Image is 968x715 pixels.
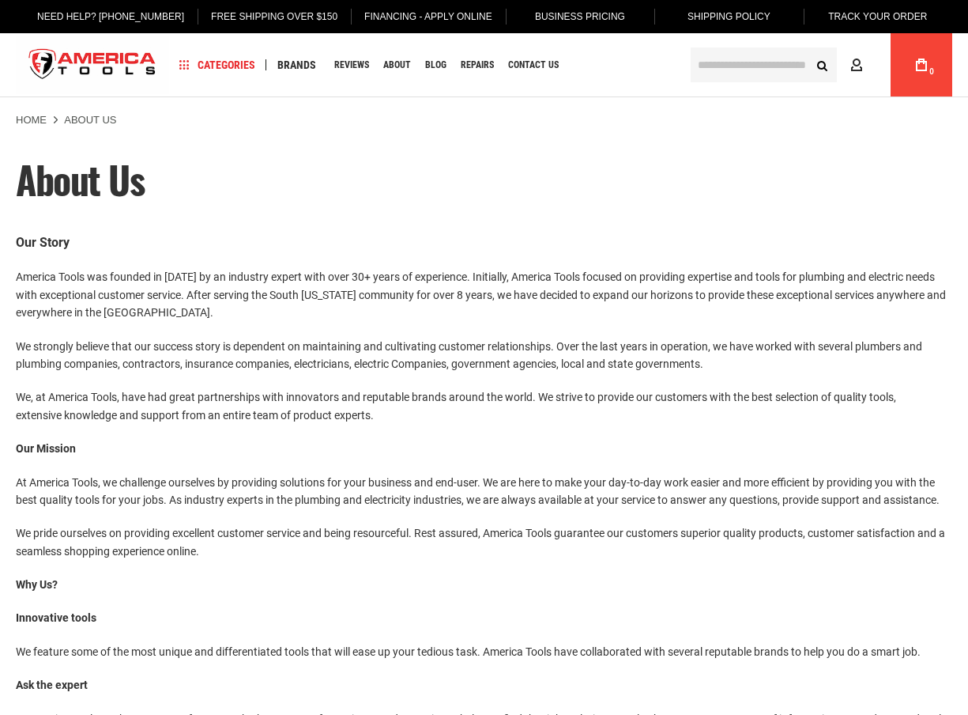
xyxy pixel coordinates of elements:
[172,55,262,76] a: Categories
[687,11,770,22] span: Shipping Policy
[16,338,952,373] p: We strongly believe that our success story is dependent on maintaining and cultivating customer r...
[929,67,934,76] span: 0
[16,36,169,95] a: store logo
[501,55,566,76] a: Contact Us
[16,36,169,95] img: America Tools
[16,609,952,626] p: Innovative tools
[376,55,418,76] a: About
[461,60,494,70] span: Repairs
[16,388,952,424] p: We, at America Tools, have had great partnerships with innovators and reputable brands around the...
[16,524,952,560] p: We pride ourselves on providing excellent customer service and being resourceful. Rest assured, A...
[454,55,501,76] a: Repairs
[16,474,952,509] p: At America Tools, we challenge ourselves by providing solutions for your business and end-user. W...
[327,55,376,76] a: Reviews
[16,643,952,660] p: We feature some of the most unique and differentiated tools that will ease up your tedious task. ...
[16,268,952,321] p: America Tools was founded in [DATE] by an industry expert with over 30+ years of experience. Init...
[508,60,559,70] span: Contact Us
[383,60,411,70] span: About
[270,55,323,76] a: Brands
[16,676,952,694] p: Ask the expert
[16,151,144,207] span: About Us
[807,50,837,80] button: Search
[425,60,446,70] span: Blog
[334,60,369,70] span: Reviews
[277,59,316,70] span: Brands
[64,114,116,126] strong: About Us
[16,233,952,253] p: Our Story
[16,440,952,457] p: Our Mission
[906,33,936,96] a: 0
[16,113,47,127] a: Home
[16,576,952,593] p: Why Us?
[179,59,255,70] span: Categories
[418,55,454,76] a: Blog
